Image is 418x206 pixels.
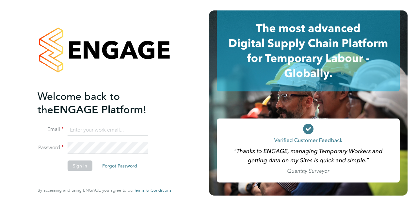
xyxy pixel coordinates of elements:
[97,160,142,171] button: Forgot Password
[68,124,148,136] input: Enter your work email...
[38,144,64,151] label: Password
[38,90,120,116] span: Welcome back to the
[134,188,171,193] a: Terms & Conditions
[38,126,64,133] label: Email
[38,89,165,116] h2: ENGAGE Platform!
[38,187,171,193] span: By accessing and using ENGAGE you agree to our
[68,160,92,171] button: Sign In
